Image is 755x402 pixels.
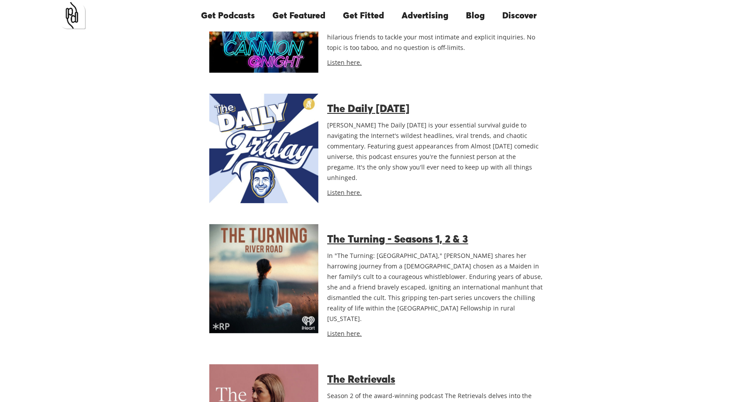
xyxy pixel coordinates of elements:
a: Listen here. [327,58,362,67]
img: The Daily Friday [209,94,318,203]
p: In "The Turning: [GEOGRAPHIC_DATA]," [PERSON_NAME] shares her harrowing journey from a [DEMOGRAPH... [327,250,546,324]
a: Advertising [393,1,457,31]
p: [PERSON_NAME] The Daily [DATE] is your essential survival guide to navigating the Internet's wild... [327,120,546,183]
a: Get Fitted [334,1,393,31]
a: Get Featured [264,1,334,31]
a: Listen here. [327,329,362,338]
a: Listen here. [327,188,362,197]
a: The Retrievals [327,374,395,385]
a: The Daily [DATE] [327,104,409,114]
img: The Turning - Seasons 1, 2 & 3 [209,224,318,333]
a: The Turning - Seasons 1, 2 & 3 [327,234,468,245]
a: Discover [494,1,545,31]
a: Get Podcasts [192,1,264,31]
a: Blog [457,1,494,31]
a: home [59,2,86,29]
